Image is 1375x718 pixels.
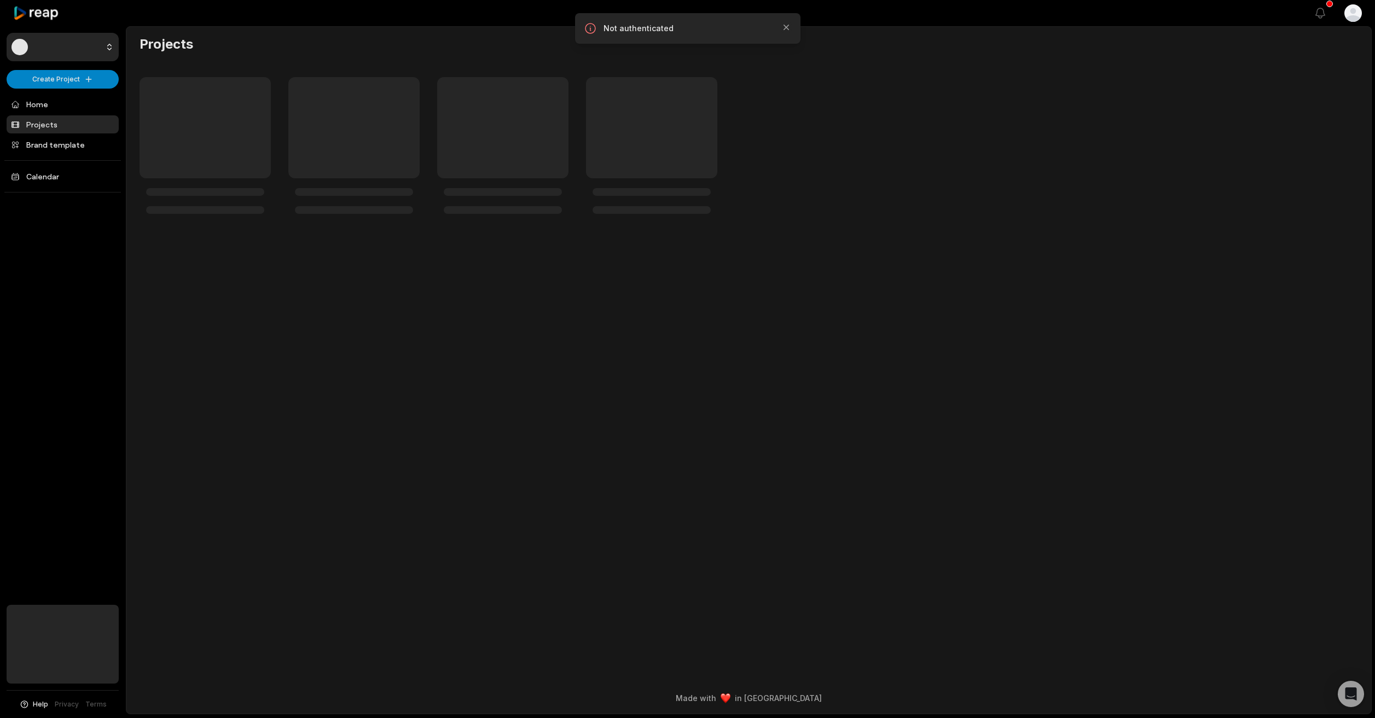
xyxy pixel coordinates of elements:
[33,699,48,709] span: Help
[7,167,119,185] a: Calendar
[7,95,119,113] a: Home
[721,693,730,703] img: heart emoji
[1338,681,1364,707] div: Open Intercom Messenger
[7,115,119,133] a: Projects
[55,699,79,709] a: Privacy
[7,136,119,154] a: Brand template
[604,23,772,34] p: Not authenticated
[136,692,1361,704] div: Made with in [GEOGRAPHIC_DATA]
[7,70,119,89] button: Create Project
[140,36,193,53] h2: Projects
[85,699,107,709] a: Terms
[19,699,48,709] button: Help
